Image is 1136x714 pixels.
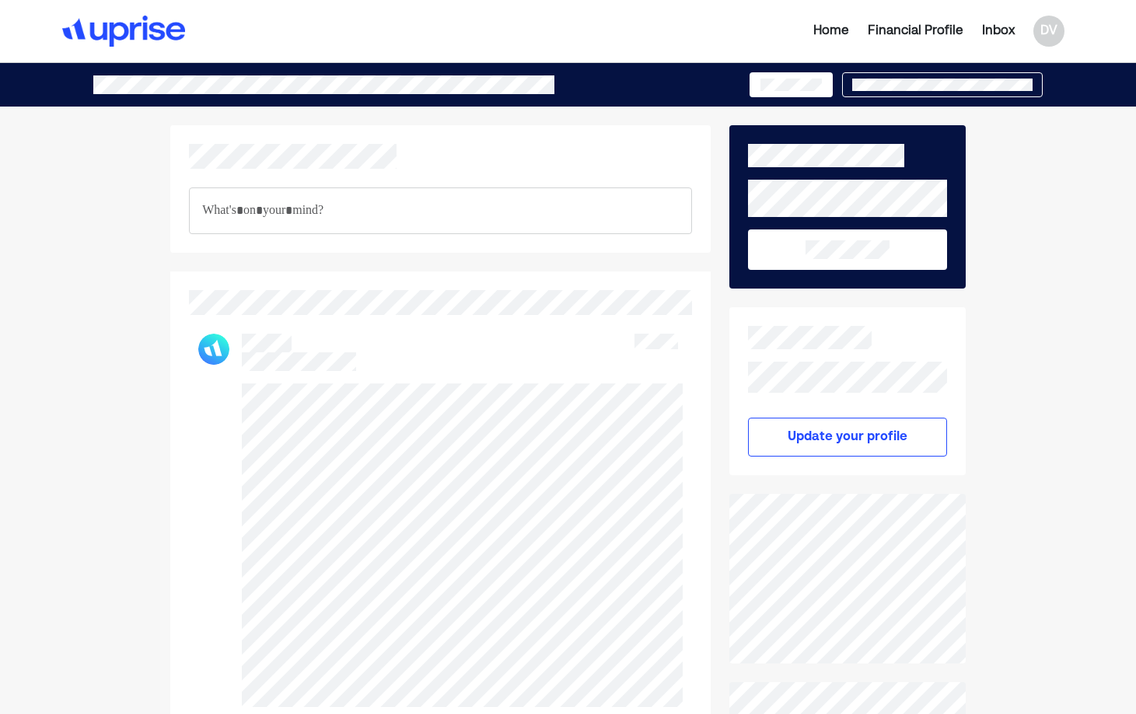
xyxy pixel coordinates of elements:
[1033,16,1064,47] div: DV
[813,22,849,40] div: Home
[189,187,692,234] div: Rich Text Editor. Editing area: main
[868,22,963,40] div: Financial Profile
[748,418,947,457] button: Update your profile
[982,22,1015,40] div: Inbox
